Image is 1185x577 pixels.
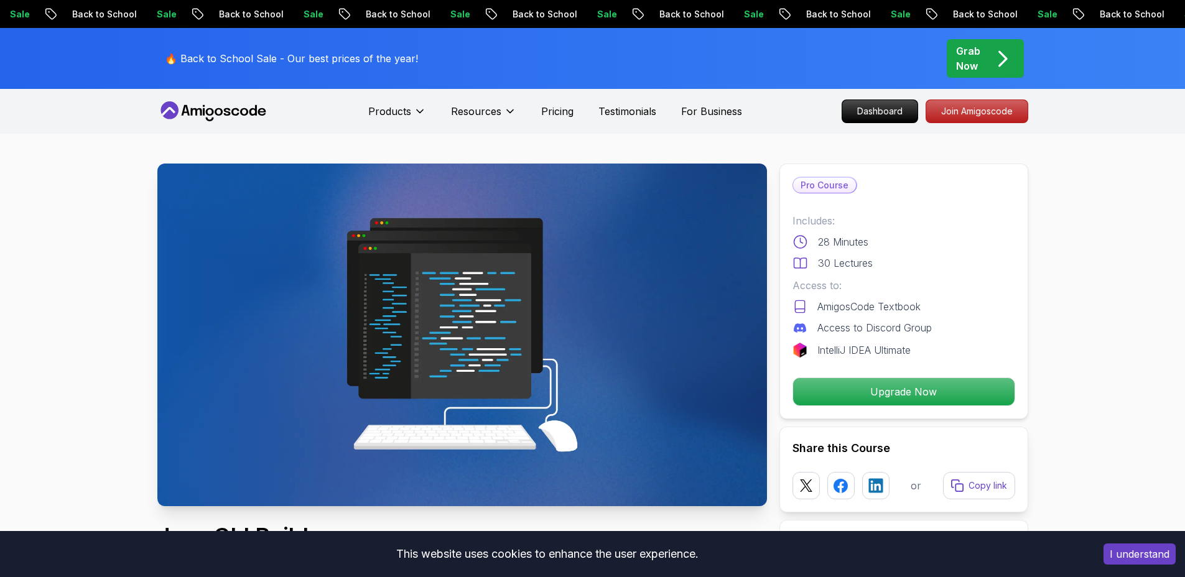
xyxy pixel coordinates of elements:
button: Resources [451,104,516,129]
a: Testimonials [598,104,656,119]
img: java-cli-build_thumbnail [157,164,767,506]
p: Back to School [501,8,586,21]
p: Back to School [61,8,146,21]
button: Copy link [943,472,1015,499]
p: Back to School [208,8,292,21]
button: Accept cookies [1104,543,1176,565]
p: Sale [439,8,479,21]
a: For Business [681,104,742,119]
p: Back to School [1089,8,1173,21]
p: 🔥 Back to School Sale - Our best prices of the year! [165,51,418,66]
p: Pro Course [793,178,856,193]
p: Sale [880,8,919,21]
p: Join Amigoscode [926,100,1028,122]
p: IntelliJ IDEA Ultimate [817,343,911,358]
h1: Java CLI Build [157,524,370,548]
img: jetbrains logo [792,343,807,358]
p: 30 Lectures [818,256,873,270]
p: Sale [146,8,185,21]
p: Includes: [792,213,1015,228]
a: Dashboard [842,99,918,123]
a: Join Amigoscode [926,99,1028,123]
p: Back to School [648,8,733,21]
p: Copy link [969,479,1007,492]
p: AmigosCode Textbook [817,299,921,314]
p: Sale [1026,8,1066,21]
p: Dashboard [842,100,918,122]
p: Sale [733,8,773,21]
p: Sale [292,8,332,21]
p: Access to: [792,278,1015,293]
h2: Share this Course [792,440,1015,457]
p: 28 Minutes [818,234,868,249]
p: Resources [451,104,501,119]
p: Access to Discord Group [817,320,932,335]
p: Back to School [795,8,880,21]
p: or [911,478,921,493]
p: Back to School [942,8,1026,21]
p: Back to School [355,8,439,21]
p: Sale [586,8,626,21]
p: Upgrade Now [793,378,1015,405]
button: Products [368,104,426,129]
p: Grab Now [956,44,980,73]
p: Products [368,104,411,119]
div: This website uses cookies to enhance the user experience. [9,540,1085,568]
button: Upgrade Now [792,377,1015,406]
a: Pricing [541,104,574,119]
